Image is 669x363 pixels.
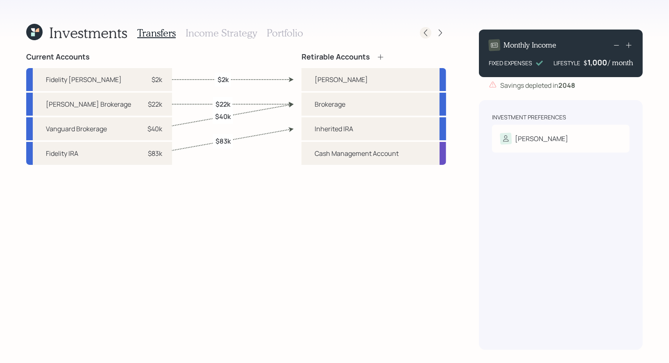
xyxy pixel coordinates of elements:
[553,59,580,67] div: LIFESTYLE
[587,57,608,67] div: 1,000
[315,99,345,109] div: Brokerage
[503,41,556,50] h4: Monthly Income
[26,53,90,62] h4: Current Accounts
[492,113,566,121] div: Investment Preferences
[489,59,532,67] div: FIXED EXPENSES
[215,137,231,146] label: $83k
[315,148,399,158] div: Cash Management Account
[152,75,162,84] div: $2k
[515,134,568,144] div: [PERSON_NAME]
[46,124,107,134] div: Vanguard Brokerage
[558,81,575,90] b: 2048
[315,75,368,84] div: [PERSON_NAME]
[218,75,229,84] label: $2k
[147,124,162,134] div: $40k
[186,27,257,39] h3: Income Strategy
[302,53,370,62] h4: Retirable Accounts
[46,99,131,109] div: [PERSON_NAME] Brokerage
[267,27,303,39] h3: Portfolio
[46,75,122,84] div: Fidelity [PERSON_NAME]
[215,99,230,108] label: $22k
[49,24,127,41] h1: Investments
[46,148,78,158] div: Fidelity IRA
[215,112,231,121] label: $40k
[500,80,575,90] div: Savings depleted in
[315,124,353,134] div: Inherited IRA
[137,27,176,39] h3: Transfers
[148,99,162,109] div: $22k
[583,58,587,67] h4: $
[148,148,162,158] div: $83k
[608,58,633,67] h4: / month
